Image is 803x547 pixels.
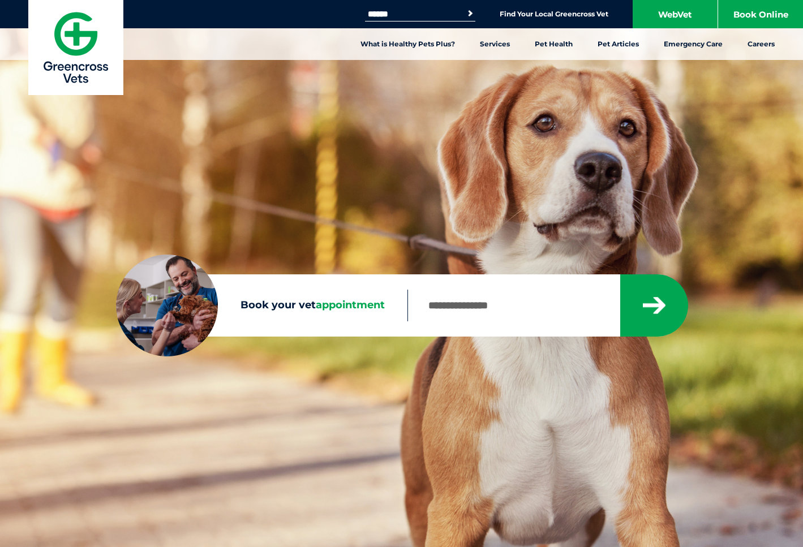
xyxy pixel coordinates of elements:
button: Search [465,8,476,19]
a: Pet Articles [585,28,651,60]
a: Services [467,28,522,60]
label: Book your vet [116,297,407,314]
a: What is Healthy Pets Plus? [348,28,467,60]
a: Careers [735,28,787,60]
span: appointment [316,299,385,311]
a: Pet Health [522,28,585,60]
a: Find Your Local Greencross Vet [500,10,608,19]
a: Emergency Care [651,28,735,60]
